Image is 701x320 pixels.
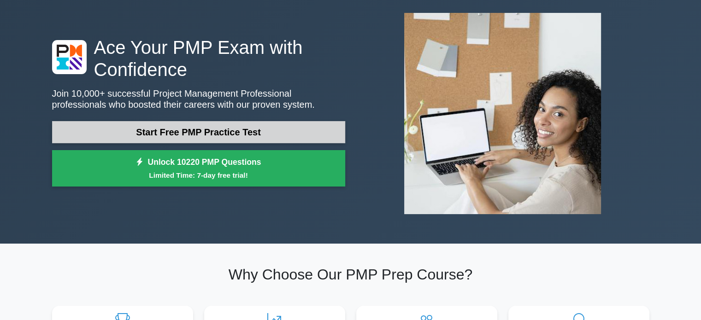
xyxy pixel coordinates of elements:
h2: Why Choose Our PMP Prep Course? [52,266,649,283]
p: Join 10,000+ successful Project Management Professional professionals who boosted their careers w... [52,88,345,110]
a: Start Free PMP Practice Test [52,121,345,143]
h1: Ace Your PMP Exam with Confidence [52,36,345,81]
small: Limited Time: 7-day free trial! [64,170,334,180]
a: Unlock 10220 PMP QuestionsLimited Time: 7-day free trial! [52,150,345,187]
